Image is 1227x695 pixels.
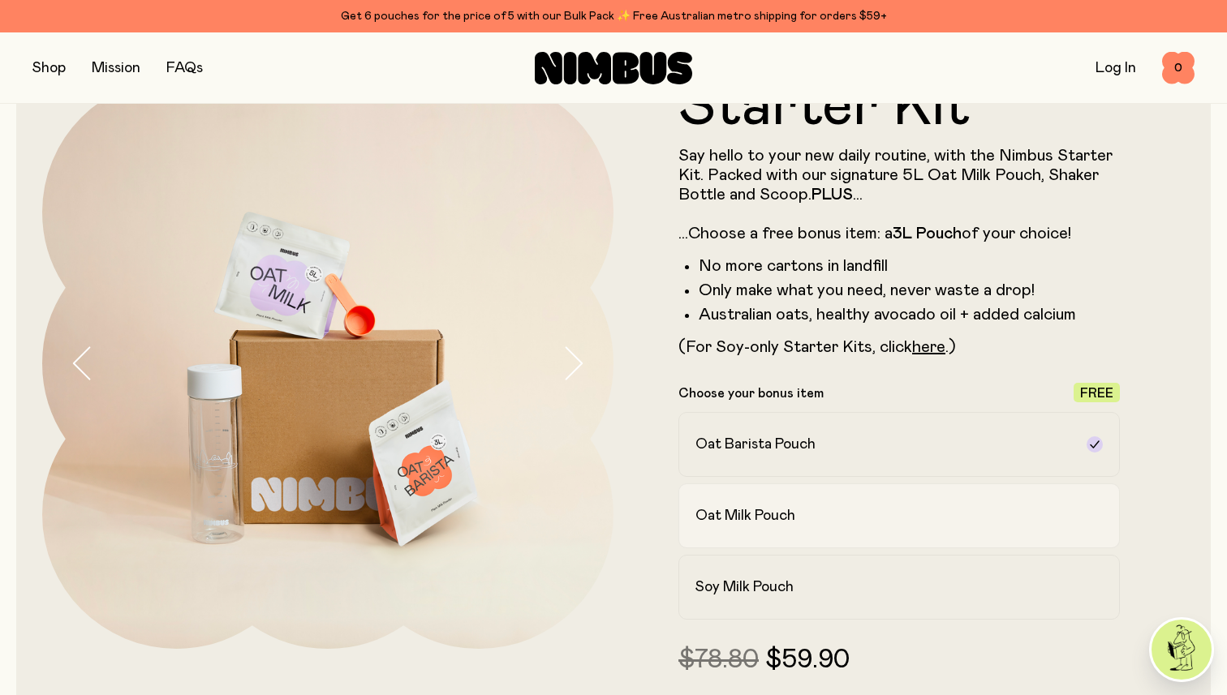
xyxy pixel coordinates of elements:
[699,281,1120,300] li: Only make what you need, never waste a drop!
[92,61,140,75] a: Mission
[893,225,912,242] strong: 3L
[678,146,1120,243] p: Say hello to your new daily routine, with the Nimbus Starter Kit. Packed with our signature 5L Oa...
[916,225,962,242] strong: Pouch
[678,78,1120,136] h1: Starter Kit
[812,187,853,203] strong: PLUS
[699,256,1120,276] li: No more cartons in landfill
[695,506,795,526] h2: Oat Milk Pouch
[1096,61,1136,75] a: Log In
[1162,52,1195,84] button: 0
[678,385,824,401] p: Choose your bonus item
[765,647,850,673] span: $59.90
[695,577,794,597] h2: Soy Milk Pouch
[912,339,945,355] a: here
[678,647,759,673] span: $78.80
[1152,620,1212,680] img: agent
[699,305,1120,324] li: Australian oats, healthy avocado oil + added calcium
[695,435,816,454] h2: Oat Barista Pouch
[678,337,1120,357] p: (For Soy-only Starter Kits, click .)
[166,61,203,75] a: FAQs
[1080,387,1113,400] span: Free
[32,6,1195,26] div: Get 6 pouches for the price of 5 with our Bulk Pack ✨ Free Australian metro shipping for orders $59+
